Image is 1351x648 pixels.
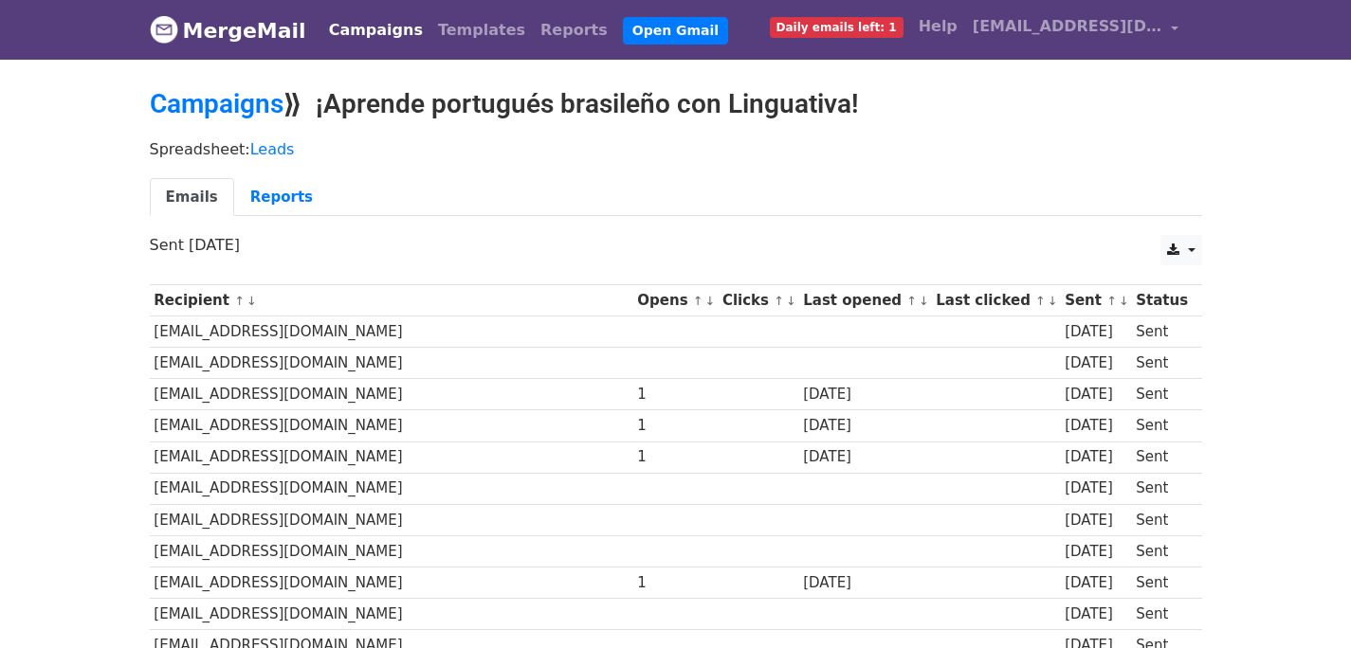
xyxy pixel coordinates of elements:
[533,11,615,49] a: Reports
[803,415,926,437] div: [DATE]
[1131,535,1192,567] td: Sent
[1065,415,1127,437] div: [DATE]
[633,285,719,316] th: Opens
[150,473,633,504] td: [EMAIL_ADDRESS][DOMAIN_NAME]
[1131,410,1192,441] td: Sent
[774,294,784,308] a: ↑
[150,379,633,410] td: [EMAIL_ADDRESS][DOMAIN_NAME]
[1065,446,1127,468] div: [DATE]
[1065,352,1127,374] div: [DATE]
[150,285,633,316] th: Recipient
[1065,572,1127,594] div: [DATE]
[803,446,926,468] div: [DATE]
[150,178,234,217] a: Emails
[623,17,728,45] a: Open Gmail
[1048,294,1058,308] a: ↓
[770,17,904,38] span: Daily emails left: 1
[150,410,633,441] td: [EMAIL_ADDRESS][DOMAIN_NAME]
[1131,567,1192,598] td: Sent
[718,285,798,316] th: Clicks
[150,10,306,50] a: MergeMail
[906,294,917,308] a: ↑
[1106,294,1117,308] a: ↑
[150,599,633,630] td: [EMAIL_ADDRESS][DOMAIN_NAME]
[973,15,1162,38] span: [EMAIL_ADDRESS][DOMAIN_NAME]
[150,139,1202,159] p: Spreadsheet:
[150,88,283,119] a: Campaigns
[150,235,1202,255] p: Sent [DATE]
[786,294,796,308] a: ↓
[1035,294,1046,308] a: ↑
[234,178,329,217] a: Reports
[637,415,713,437] div: 1
[150,441,633,473] td: [EMAIL_ADDRESS][DOMAIN_NAME]
[762,8,911,45] a: Daily emails left: 1
[150,15,178,44] img: MergeMail logo
[1065,477,1127,499] div: [DATE]
[150,504,633,535] td: [EMAIL_ADDRESS][DOMAIN_NAME]
[150,348,633,379] td: [EMAIL_ADDRESS][DOMAIN_NAME]
[1119,294,1129,308] a: ↓
[150,88,1202,120] h2: ⟫ ¡Aprende portugués brasileño con Linguativa!
[234,294,245,308] a: ↑
[965,8,1187,52] a: [EMAIL_ADDRESS][DOMAIN_NAME]
[637,446,713,468] div: 1
[637,572,713,594] div: 1
[246,294,257,308] a: ↓
[430,11,533,49] a: Templates
[798,285,931,316] th: Last opened
[803,572,926,594] div: [DATE]
[919,294,929,308] a: ↓
[150,316,633,348] td: [EMAIL_ADDRESS][DOMAIN_NAME]
[1060,285,1131,316] th: Sent
[803,384,926,405] div: [DATE]
[1131,285,1192,316] th: Status
[1131,473,1192,504] td: Sent
[1065,384,1127,405] div: [DATE]
[1131,599,1192,630] td: Sent
[1131,316,1192,348] td: Sent
[150,567,633,598] td: [EMAIL_ADDRESS][DOMAIN_NAME]
[1131,379,1192,410] td: Sent
[1131,504,1192,535] td: Sent
[693,294,703,308] a: ↑
[150,535,633,567] td: [EMAIL_ADDRESS][DOMAIN_NAME]
[911,8,965,45] a: Help
[932,285,1061,316] th: Last clicked
[321,11,430,49] a: Campaigns
[1131,441,1192,473] td: Sent
[1065,321,1127,343] div: [DATE]
[250,140,295,158] a: Leads
[1065,603,1127,625] div: [DATE]
[1065,541,1127,563] div: [DATE]
[705,294,716,308] a: ↓
[1065,510,1127,531] div: [DATE]
[637,384,713,405] div: 1
[1131,348,1192,379] td: Sent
